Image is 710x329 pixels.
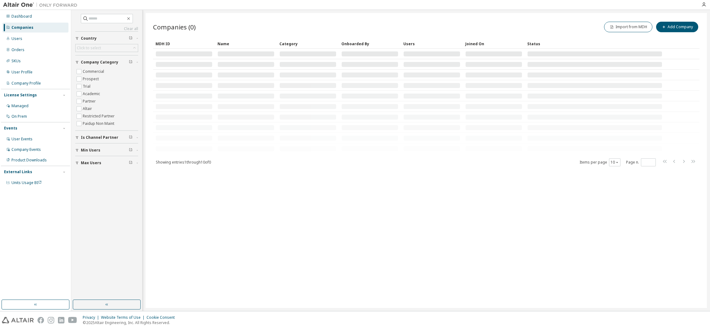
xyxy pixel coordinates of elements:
[341,39,398,49] div: Onboarded By
[147,315,178,320] div: Cookie Consent
[403,39,460,49] div: Users
[580,158,620,166] span: Items per page
[11,36,22,41] div: Users
[75,55,138,69] button: Company Category
[81,36,97,41] span: Country
[11,114,27,119] div: On Prem
[153,23,196,31] span: Companies (0)
[611,160,619,165] button: 10
[4,169,32,174] div: External Links
[48,317,54,323] img: instagram.svg
[75,156,138,170] button: Max Users
[83,120,116,127] label: Paidup Non Maint
[11,25,33,30] div: Companies
[75,32,138,45] button: Country
[4,126,17,131] div: Events
[77,46,101,50] div: Click to select
[83,90,101,98] label: Academic
[129,36,133,41] span: Clear filter
[3,2,81,8] img: Altair One
[156,160,211,165] span: Showing entries 1 through 10 of 0
[83,320,178,325] p: © 2025 Altair Engineering, Inc. All Rights Reserved.
[11,14,32,19] div: Dashboard
[76,44,138,52] div: Click to select
[604,22,652,32] button: Import from MDH
[11,180,42,185] span: Units Usage BI
[626,158,656,166] span: Page n.
[83,315,101,320] div: Privacy
[156,39,213,49] div: MDH ID
[81,135,118,140] span: Is Channel Partner
[83,98,97,105] label: Partner
[83,68,105,75] label: Commercial
[11,59,21,64] div: SKUs
[11,70,33,75] div: User Profile
[75,131,138,144] button: Is Channel Partner
[129,60,133,65] span: Clear filter
[527,39,662,49] div: Status
[81,60,118,65] span: Company Category
[83,112,116,120] label: Restricted Partner
[11,103,28,108] div: Managed
[75,143,138,157] button: Min Users
[11,137,33,142] div: User Events
[656,22,698,32] button: Add Company
[11,147,41,152] div: Company Events
[279,39,336,49] div: Category
[81,148,100,153] span: Min Users
[129,148,133,153] span: Clear filter
[83,83,92,90] label: Trial
[83,75,100,83] label: Prospect
[4,93,37,98] div: License Settings
[81,160,101,165] span: Max Users
[101,315,147,320] div: Website Terms of Use
[129,135,133,140] span: Clear filter
[465,39,522,49] div: Joined On
[2,317,34,323] img: altair_logo.svg
[58,317,64,323] img: linkedin.svg
[83,105,93,112] label: Altair
[217,39,274,49] div: Name
[11,47,24,52] div: Orders
[11,81,41,86] div: Company Profile
[11,158,47,163] div: Product Downloads
[129,160,133,165] span: Clear filter
[37,317,44,323] img: facebook.svg
[68,317,77,323] img: youtube.svg
[75,26,138,31] a: Clear all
